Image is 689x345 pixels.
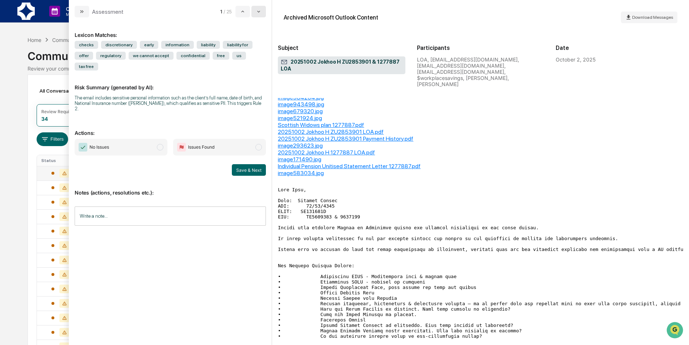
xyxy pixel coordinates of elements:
[14,91,47,98] span: Preclearance
[224,9,234,14] span: / 25
[75,76,266,90] p: Risk Summary (generated by AI):
[621,12,677,23] button: Download Messages
[41,116,48,122] div: 34
[284,14,378,21] div: Archived Microsoft Outlook Content
[7,106,13,111] div: 🔎
[28,37,41,43] div: Home
[417,44,544,51] h2: Participants
[75,23,266,38] div: Lexicon Matches:
[123,57,132,66] button: Start new chat
[278,122,683,128] div: Scottish Widows plan 1277887.pdf
[25,55,119,63] div: Start new chat
[75,95,266,111] div: The email includes sensitive personal information such as the client’s full name, date of birth, ...
[60,6,97,12] p: Calendar
[51,122,88,128] a: Powered byPylon
[7,15,132,27] p: How can we help?
[177,143,186,152] img: Flag
[60,12,97,17] p: Manage Tasks
[213,52,229,60] span: free
[278,149,683,156] div: 20251002 Jokhoo H 1277887 LOA.pdf
[79,143,87,152] img: Checkmark
[72,123,88,128] span: Pylon
[232,164,266,176] button: Save & Next
[25,63,92,68] div: We're available if you need us!
[7,92,13,98] div: 🖐️
[632,15,673,20] span: Download Messages
[75,52,93,60] span: offer
[75,121,266,136] p: Actions:
[197,41,220,49] span: liability
[556,44,683,51] h2: Date
[278,135,683,142] div: 20251002 Jokhoo H ZU2853901 Payment History.pdf
[556,56,596,63] div: October 2, 2025
[281,59,402,72] span: 20251002 Jokhoo H ZU2853901 & 1277887 LOA
[4,88,50,101] a: 🖐️Preclearance
[278,44,405,51] h2: Subject
[37,132,68,146] button: Filters
[41,109,76,114] div: Review Required
[96,52,126,60] span: regulatory
[60,91,90,98] span: Attestations
[417,56,544,87] div: LOA, [EMAIL_ADDRESS][DOMAIN_NAME], [EMAIL_ADDRESS][DOMAIN_NAME], [EMAIL_ADDRESS][DOMAIN_NAME], $w...
[75,63,98,71] span: tax free
[50,88,93,101] a: 🗄️Attestations
[37,85,91,97] div: All Conversations
[278,101,683,108] div: image943498.jpg
[176,52,210,60] span: confidential
[278,108,683,115] div: image679320.jpg
[7,55,20,68] img: 1746055101610-c473b297-6a78-478c-a979-82029cc54cd1
[232,52,246,60] span: us
[666,321,685,341] iframe: Open customer support
[278,142,683,149] div: image293623.jpg
[4,102,49,115] a: 🔎Data Lookup
[220,9,222,14] span: 1
[278,115,683,122] div: image521924.jpg
[278,170,683,176] div: image583034.jpg
[14,105,46,112] span: Data Lookup
[129,52,174,60] span: we cannot accept
[101,41,137,49] span: discretionary
[223,41,252,49] span: liability for
[37,155,84,166] th: Status
[75,41,98,49] span: checks
[188,144,214,151] span: Issues Found
[278,128,683,135] div: 20251002 Jokhoo H ZU2853901 LOA.pdf
[28,44,661,63] div: Communications Archive
[53,92,58,98] div: 🗄️
[140,41,158,49] span: early
[161,41,194,49] span: information
[75,181,266,196] p: Notes (actions, resolutions etc.):
[28,65,661,72] div: Review your communication records across channels
[278,156,683,163] div: image171490.jpg
[17,3,35,20] img: logo
[89,144,109,151] span: No Issues
[278,163,683,170] div: Individual Pension Unitised Statement Letter 1277887.pdf
[92,8,124,15] div: Assessment
[52,37,111,43] div: Communications Archive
